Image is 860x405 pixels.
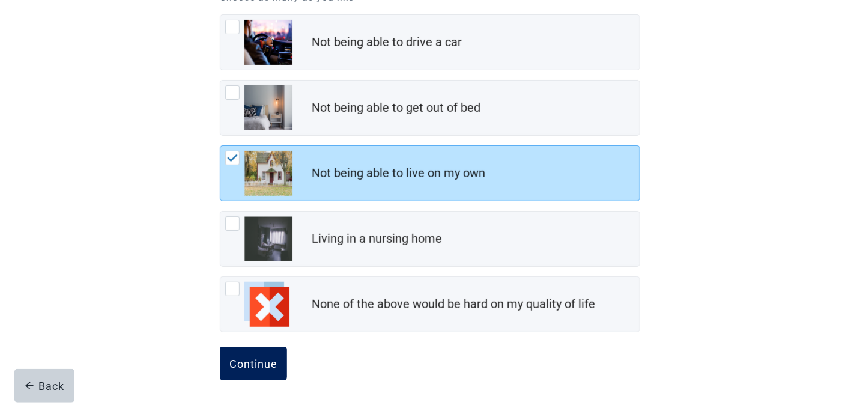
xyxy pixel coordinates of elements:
[312,34,462,51] div: Not being able to drive a car
[312,99,480,117] div: Not being able to get out of bed
[229,358,277,370] div: Continue
[312,230,442,248] div: Living in a nursing home
[220,14,640,70] div: Not being able to drive a car, checkbox, not checked
[312,165,485,182] div: Not being able to live on my own
[220,145,640,201] div: Not being able to live on my own, checkbox, checked
[14,369,74,403] button: arrow-leftBack
[25,380,65,392] div: Back
[25,381,34,391] span: arrow-left
[220,347,287,380] button: Continue
[312,296,595,313] div: None of the above would be hard on my quality of life
[220,211,640,267] div: Living in a nursing home, checkbox, not checked
[220,80,640,136] div: Not being able to get out of bed, checkbox, not checked
[220,276,640,332] div: None of the above would be hard on my quality of life, checkbox, not checked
